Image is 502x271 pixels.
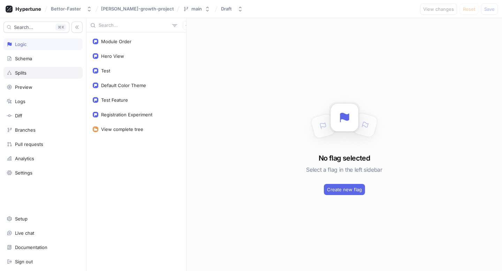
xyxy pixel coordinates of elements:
[221,6,232,12] div: Draft
[101,6,174,11] span: [PERSON_NAME]-growth-project
[48,3,95,15] button: Bettor-Faster
[324,184,365,195] button: Create new flag
[55,24,66,31] div: K
[180,3,213,15] button: main
[99,22,169,29] input: Search...
[306,163,382,176] h5: Select a flag in the left sidebar
[15,141,43,147] div: Pull requests
[15,70,26,76] div: Splits
[101,39,131,44] div: Module Order
[15,216,28,222] div: Setup
[327,187,362,192] span: Create new flag
[101,112,152,117] div: Registration Experiment
[15,84,32,90] div: Preview
[460,3,478,15] button: Reset
[15,56,32,61] div: Schema
[101,126,143,132] div: View complete tree
[14,25,33,29] span: Search...
[15,259,33,264] div: Sign out
[15,245,47,250] div: Documentation
[15,41,26,47] div: Logic
[218,3,246,15] button: Draft
[319,153,370,163] h3: No flag selected
[15,170,32,176] div: Settings
[101,53,124,59] div: Hero View
[3,241,83,253] a: Documentation
[101,97,128,103] div: Test Feature
[15,99,25,104] div: Logs
[463,7,475,11] span: Reset
[101,83,146,88] div: Default Color Theme
[191,6,202,12] div: main
[101,68,110,73] div: Test
[51,6,81,12] div: Bettor-Faster
[15,127,36,133] div: Branches
[420,3,457,15] button: View changes
[15,113,22,118] div: Diff
[3,22,69,33] button: Search...K
[15,230,34,236] div: Live chat
[481,3,498,15] button: Save
[15,156,34,161] div: Analytics
[423,7,454,11] span: View changes
[484,7,495,11] span: Save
